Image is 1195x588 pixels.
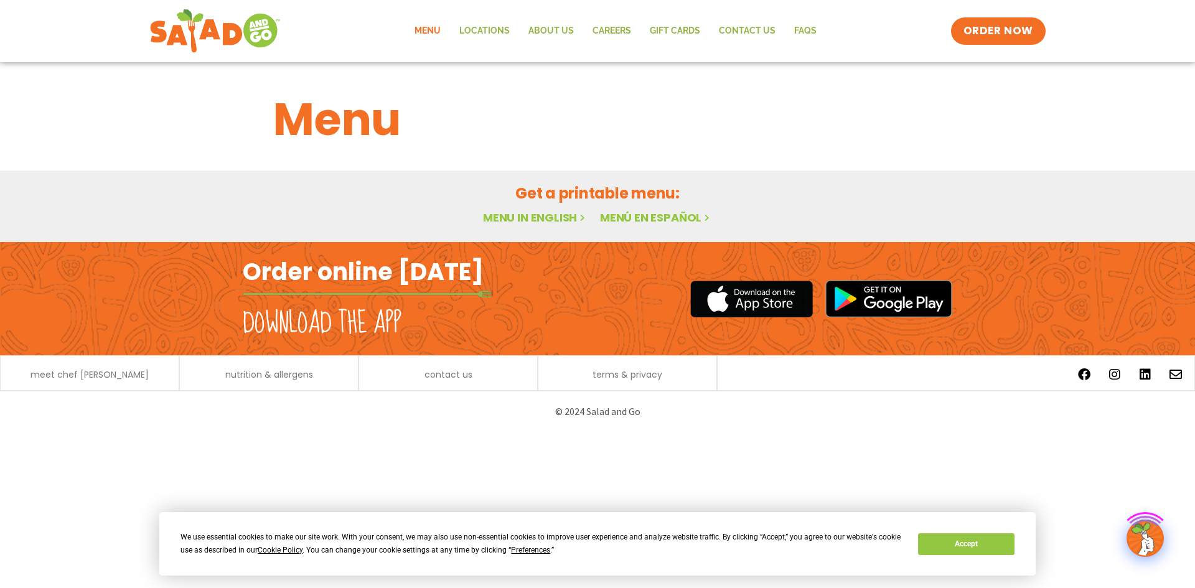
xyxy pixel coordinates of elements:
[710,17,785,45] a: Contact Us
[273,182,922,204] h2: Get a printable menu:
[600,210,712,225] a: Menú en español
[405,17,450,45] a: Menu
[273,86,922,153] h1: Menu
[825,280,952,317] img: google_play
[258,546,302,554] span: Cookie Policy
[511,546,550,554] span: Preferences
[483,210,588,225] a: Menu in English
[243,291,492,297] img: fork
[690,279,813,319] img: appstore
[225,370,313,379] a: nutrition & allergens
[180,531,903,557] div: We use essential cookies to make our site work. With your consent, we may also use non-essential ...
[593,370,662,379] a: terms & privacy
[149,6,281,56] img: new-SAG-logo-768×292
[640,17,710,45] a: GIFT CARDS
[30,370,149,379] a: meet chef [PERSON_NAME]
[583,17,640,45] a: Careers
[243,306,401,341] h2: Download the app
[243,256,484,287] h2: Order online [DATE]
[249,403,946,420] p: © 2024 Salad and Go
[424,370,472,379] a: contact us
[918,533,1014,555] button: Accept
[519,17,583,45] a: About Us
[405,17,826,45] nav: Menu
[450,17,519,45] a: Locations
[951,17,1046,45] a: ORDER NOW
[963,24,1033,39] span: ORDER NOW
[785,17,826,45] a: FAQs
[159,512,1036,576] div: Cookie Consent Prompt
